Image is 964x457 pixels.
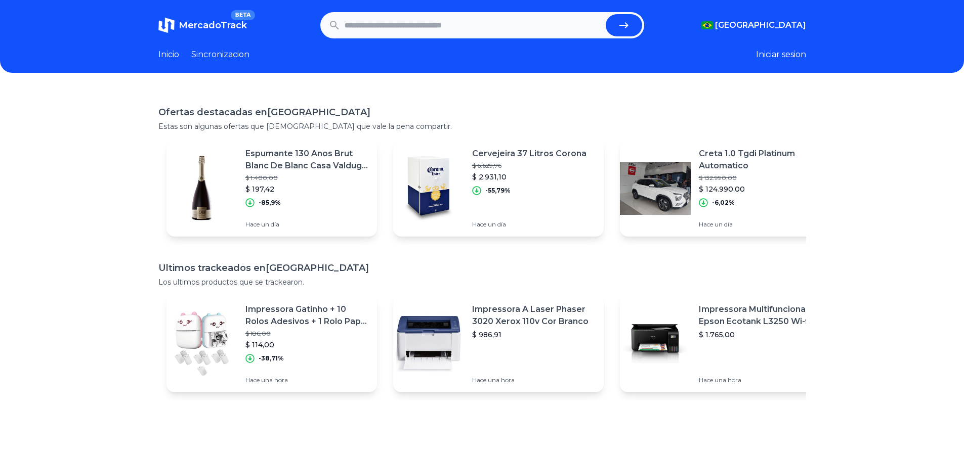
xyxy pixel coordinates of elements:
[620,308,691,379] img: Featured image
[245,148,369,172] p: Espumante 130 Anos Brut Blanc De Blanc Casa Valduga 750ml
[472,376,596,384] p: Hace una hora
[472,330,596,340] p: $ 986,91
[158,105,806,119] h1: Ofertas destacadas en [GEOGRAPHIC_DATA]
[158,17,175,33] img: MercadoTrack
[158,121,806,131] p: Estas son algunas ofertas que [DEMOGRAPHIC_DATA] que vale la pena compartir.
[699,184,822,194] p: $ 124.990,00
[191,49,249,61] a: Sincronizacion
[699,220,822,229] p: Hace un día
[166,295,377,392] a: Featured imageImpressora Gatinho + 10 Rolos Adesivos + 1 Rolo Papel Brinde$ 186,00$ 114,00-38,71%...
[699,148,822,172] p: Creta 1.0 Tgdi Platinum Automatico
[699,330,822,340] p: $ 1.765,00
[699,174,822,182] p: $ 132.990,00
[158,17,247,33] a: MercadoTrackBETA
[472,172,586,182] p: $ 2.931,10
[179,20,247,31] span: MercadoTrack
[166,140,377,237] a: Featured imageEspumante 130 Anos Brut Blanc De Blanc Casa Valduga 750ml$ 1.400,00$ 197,42-85,9%Ha...
[699,303,822,328] p: Impressora Multifuncional Epson Ecotank L3250 Wi-fi Bivolt
[715,19,806,31] span: [GEOGRAPHIC_DATA]
[259,199,281,207] p: -85,9%
[701,21,713,29] img: Brasil
[472,162,586,170] p: $ 6.629,76
[245,376,369,384] p: Hace una hora
[245,220,369,229] p: Hace un día
[485,187,511,195] p: -55,79%
[712,199,735,207] p: -6,02%
[245,184,369,194] p: $ 197,42
[259,354,284,362] p: -38,71%
[158,49,179,61] a: Inicio
[701,19,806,31] button: [GEOGRAPHIC_DATA]
[393,308,464,379] img: Featured image
[231,10,255,20] span: BETA
[472,303,596,328] p: Impressora A Laser Phaser 3020 Xerox 110v Cor Branco
[472,220,586,229] p: Hace un día
[620,140,830,237] a: Featured imageCreta 1.0 Tgdi Platinum Automatico$ 132.990,00$ 124.990,00-6,02%Hace un día
[620,295,830,392] a: Featured imageImpressora Multifuncional Epson Ecotank L3250 Wi-fi Bivolt$ 1.765,00Hace una hora
[620,153,691,223] img: Featured image
[472,148,586,160] p: Cervejeira 37 Litros Corona
[393,153,464,223] img: Featured image
[699,376,822,384] p: Hace una hora
[166,308,237,379] img: Featured image
[393,140,604,237] a: Featured imageCervejeira 37 Litros Corona$ 6.629,76$ 2.931,10-55,79%Hace un día
[245,174,369,182] p: $ 1.400,00
[158,261,806,275] h1: Ultimos trackeados en [GEOGRAPHIC_DATA]
[166,153,237,223] img: Featured image
[245,330,369,338] p: $ 186,00
[756,49,806,61] button: Iniciar sesion
[393,295,604,392] a: Featured imageImpressora A Laser Phaser 3020 Xerox 110v Cor Branco$ 986,91Hace una hora
[245,303,369,328] p: Impressora Gatinho + 10 Rolos Adesivos + 1 Rolo Papel Brinde
[245,340,369,350] p: $ 114,00
[158,277,806,287] p: Los ultimos productos que se trackearon.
